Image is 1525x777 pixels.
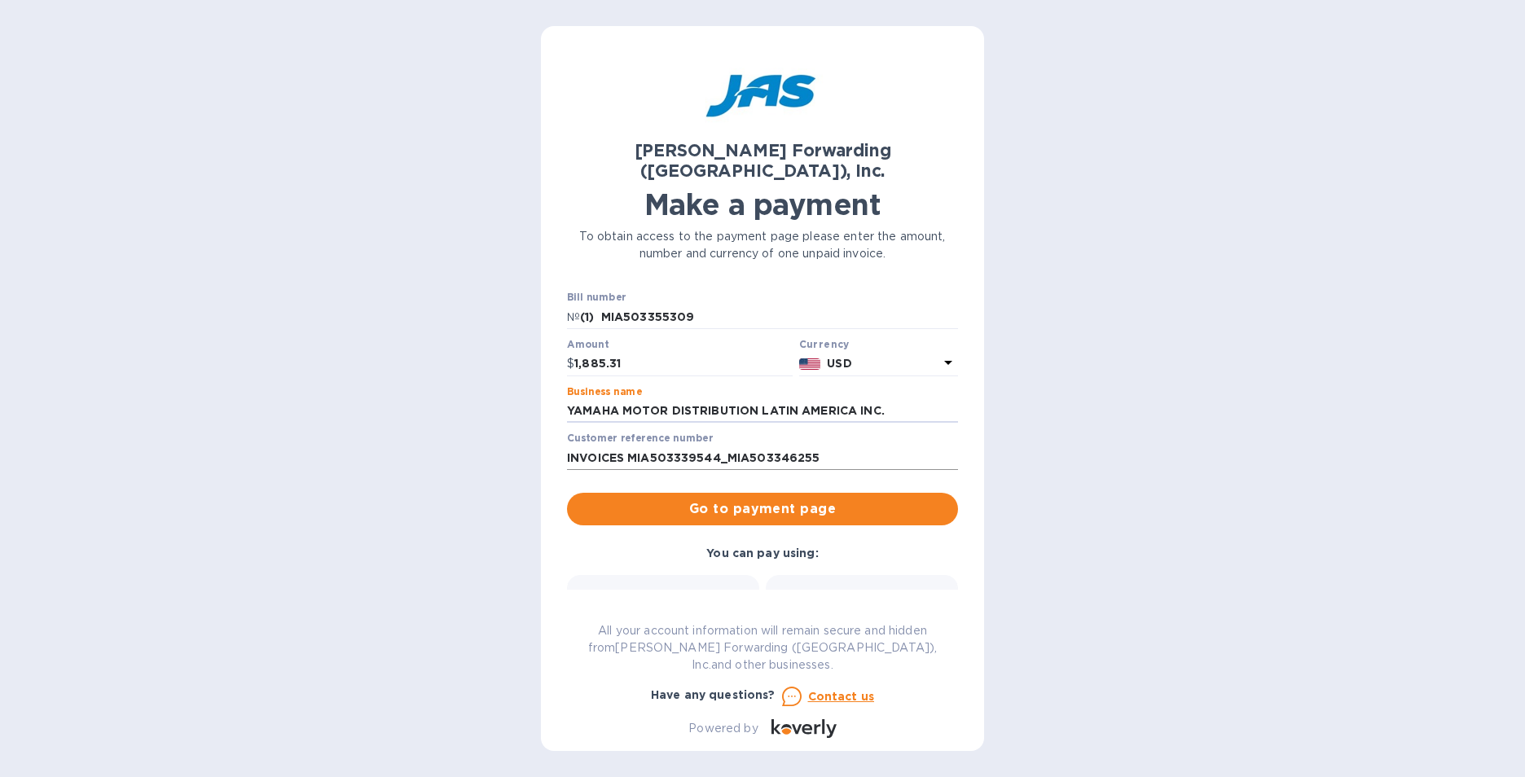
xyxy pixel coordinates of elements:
[567,340,609,349] label: Amount
[567,309,580,326] p: №
[574,352,793,376] input: 0.00
[651,688,776,701] b: Have any questions?
[580,305,958,329] input: Enter bill number
[799,358,821,370] img: USD
[706,547,818,560] b: You can pay using:
[635,140,891,181] b: [PERSON_NAME] Forwarding ([GEOGRAPHIC_DATA]), Inc.
[567,446,958,470] input: Enter customer reference number
[567,622,958,674] p: All your account information will remain secure and hidden from [PERSON_NAME] Forwarding ([GEOGRA...
[567,355,574,372] p: $
[799,338,850,350] b: Currency
[827,357,851,370] b: USD
[567,187,958,222] h1: Make a payment
[567,434,713,444] label: Customer reference number
[808,690,875,703] u: Contact us
[688,720,758,737] p: Powered by
[567,399,958,424] input: Enter business name
[580,499,945,519] span: Go to payment page
[567,228,958,262] p: To obtain access to the payment page please enter the amount, number and currency of one unpaid i...
[567,293,626,303] label: Bill number
[567,493,958,525] button: Go to payment page
[567,387,642,397] label: Business name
